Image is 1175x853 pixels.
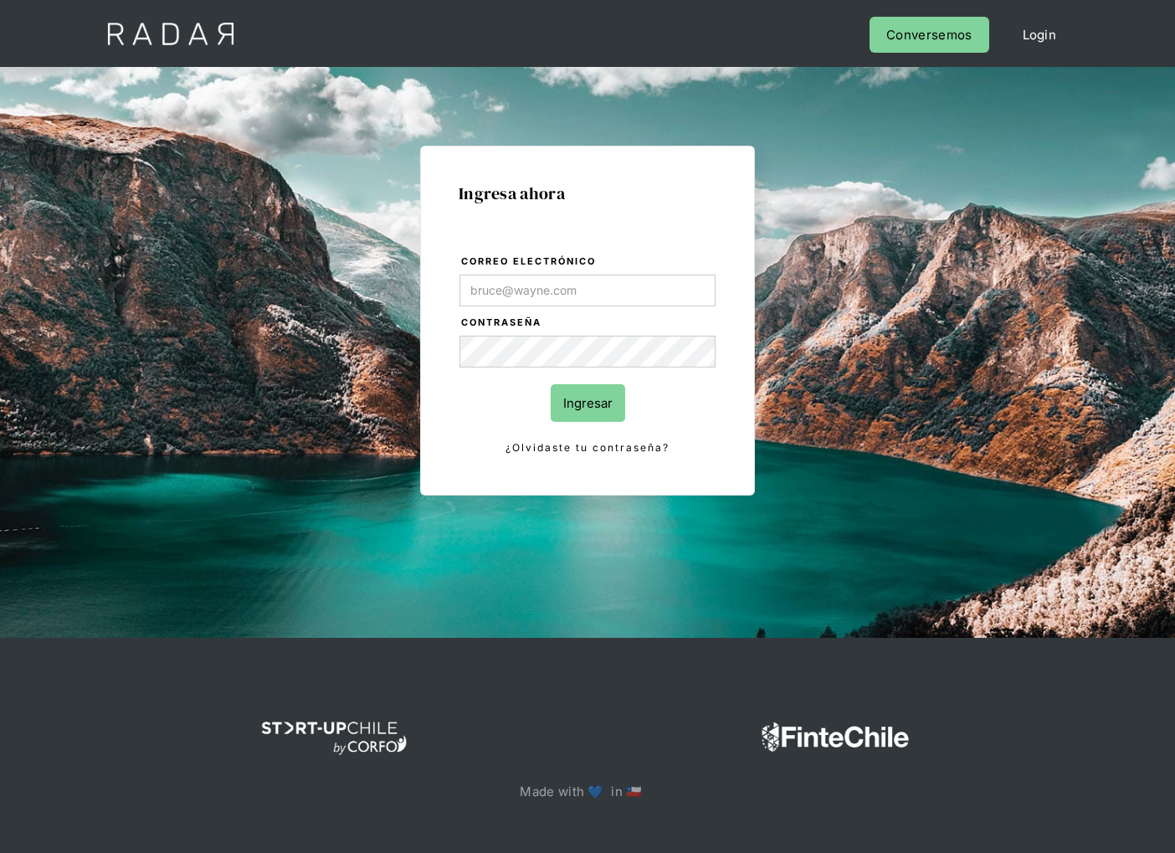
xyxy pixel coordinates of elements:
label: Correo electrónico [461,254,716,270]
input: Ingresar [551,384,625,422]
p: Made with 💙 in 🇨🇱 [520,780,654,803]
h1: Ingresa ahora [459,184,716,203]
input: bruce@wayne.com [459,275,716,306]
a: Login [1006,17,1074,53]
form: Login Form [459,253,716,457]
a: ¿Olvidaste tu contraseña? [459,439,716,457]
label: Contraseña [461,315,716,331]
a: Conversemos [870,17,988,53]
